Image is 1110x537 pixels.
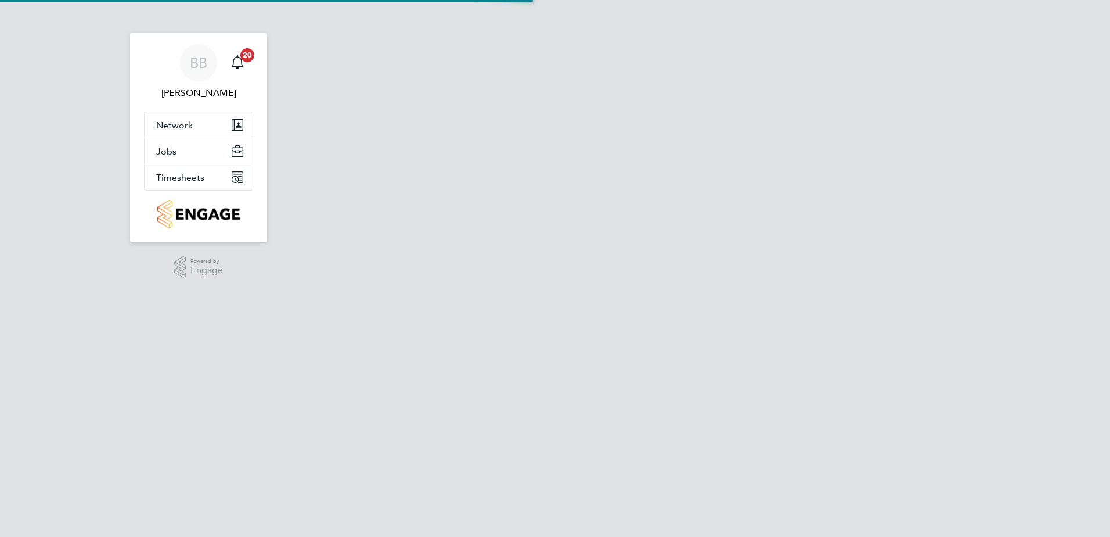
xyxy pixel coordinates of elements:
img: countryside-properties-logo-retina.png [157,200,239,228]
a: BB[PERSON_NAME] [144,44,253,100]
span: BB [190,55,207,70]
button: Network [145,112,253,138]
a: 20 [226,44,249,81]
button: Timesheets [145,164,253,190]
a: Go to home page [144,200,253,228]
span: Jobs [156,146,176,157]
span: Powered by [190,256,223,266]
span: Engage [190,266,223,275]
span: Network [156,120,193,131]
nav: Main navigation [130,33,267,242]
span: Brett Bull [144,86,253,100]
button: Jobs [145,138,253,164]
a: Powered byEngage [174,256,224,278]
span: 20 [240,48,254,62]
span: Timesheets [156,172,204,183]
